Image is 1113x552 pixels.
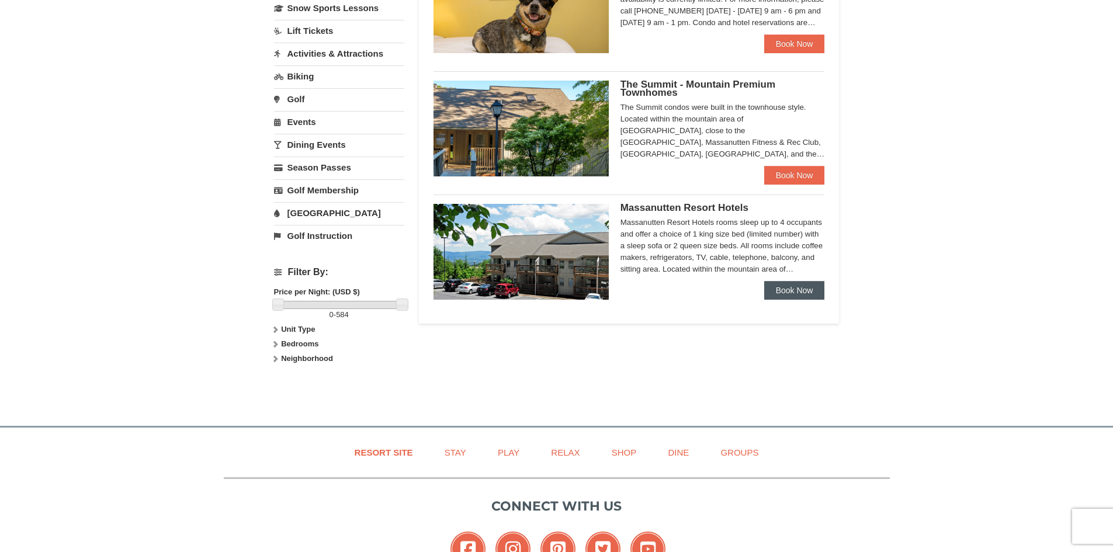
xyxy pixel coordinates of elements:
[274,267,404,277] h4: Filter By:
[274,225,404,247] a: Golf Instruction
[336,310,349,319] span: 584
[620,79,775,98] span: The Summit - Mountain Premium Townhomes
[281,339,318,348] strong: Bedrooms
[274,88,404,110] a: Golf
[434,81,609,176] img: 19219034-1-0eee7e00.jpg
[764,34,825,53] a: Book Now
[224,497,890,516] p: Connect with us
[597,439,651,466] a: Shop
[330,310,334,319] span: 0
[620,102,825,160] div: The Summit condos were built in the townhouse style. Located within the mountain area of [GEOGRAP...
[764,281,825,300] a: Book Now
[274,202,404,224] a: [GEOGRAPHIC_DATA]
[274,179,404,201] a: Golf Membership
[340,439,428,466] a: Resort Site
[430,439,481,466] a: Stay
[274,309,404,321] label: -
[274,43,404,64] a: Activities & Attractions
[434,204,609,300] img: 19219026-1-e3b4ac8e.jpg
[536,439,594,466] a: Relax
[620,202,748,213] span: Massanutten Resort Hotels
[274,287,360,296] strong: Price per Night: (USD $)
[281,325,315,334] strong: Unit Type
[274,65,404,87] a: Biking
[274,111,404,133] a: Events
[274,157,404,178] a: Season Passes
[620,217,825,275] div: Massanutten Resort Hotels rooms sleep up to 4 occupants and offer a choice of 1 king size bed (li...
[274,20,404,41] a: Lift Tickets
[281,354,333,363] strong: Neighborhood
[653,439,703,466] a: Dine
[706,439,773,466] a: Groups
[483,439,534,466] a: Play
[764,166,825,185] a: Book Now
[274,134,404,155] a: Dining Events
